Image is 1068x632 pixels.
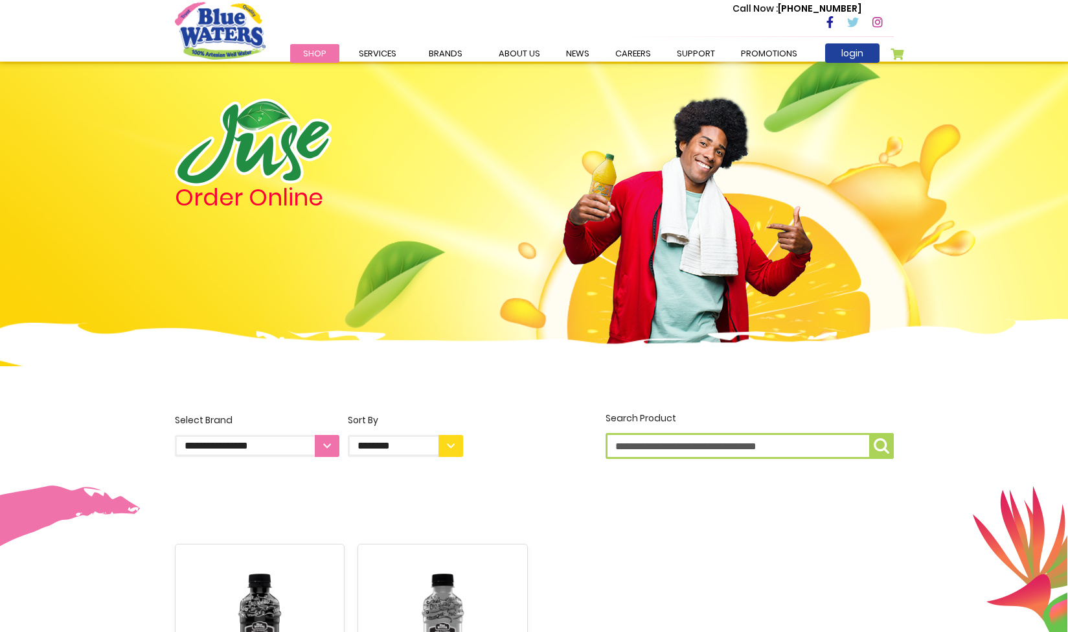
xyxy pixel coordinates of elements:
a: about us [486,44,553,63]
a: careers [602,44,664,63]
a: support [664,44,728,63]
a: Promotions [728,44,810,63]
span: Call Now : [733,2,778,15]
a: News [553,44,602,63]
span: Services [359,47,396,60]
p: [PHONE_NUMBER] [733,2,861,16]
img: search-icon.png [874,438,889,454]
label: Search Product [606,412,894,459]
a: store logo [175,2,266,59]
span: Shop [303,47,326,60]
select: Sort By [348,435,463,457]
img: logo [175,99,332,186]
button: Search Product [869,433,894,459]
div: Sort By [348,414,463,427]
a: login [825,43,880,63]
select: Select Brand [175,435,339,457]
h4: Order Online [175,186,463,209]
span: Brands [429,47,462,60]
input: Search Product [606,433,894,459]
img: man.png [562,75,814,352]
label: Select Brand [175,414,339,457]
